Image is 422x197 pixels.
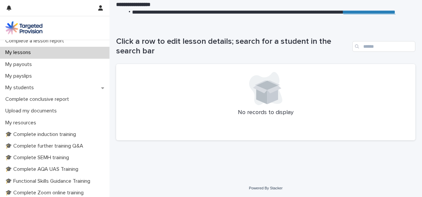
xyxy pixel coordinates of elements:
p: No records to display [124,109,407,116]
p: 🎓 Complete AQA UAS Training [3,166,84,172]
p: Complete a lesson report [3,38,69,44]
p: My lessons [3,49,36,56]
p: 🎓 Complete SEMH training [3,155,74,161]
p: My resources [3,120,41,126]
p: 🎓 Complete Zoom online training [3,190,89,196]
p: Complete conclusive report [3,96,74,102]
a: Powered By Stacker [249,186,282,190]
input: Search [352,41,415,52]
p: My students [3,85,39,91]
h1: Click a row to edit lesson details; search for a student in the search bar [116,37,350,56]
img: M5nRWzHhSzIhMunXDL62 [5,21,42,34]
p: My payslips [3,73,37,79]
p: My payouts [3,61,37,68]
p: 🎓 Functional Skills Guidance Training [3,178,96,184]
p: 🎓 Complete further training Q&A [3,143,89,149]
p: 🎓 Complete induction training [3,131,81,138]
p: Upload my documents [3,108,62,114]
